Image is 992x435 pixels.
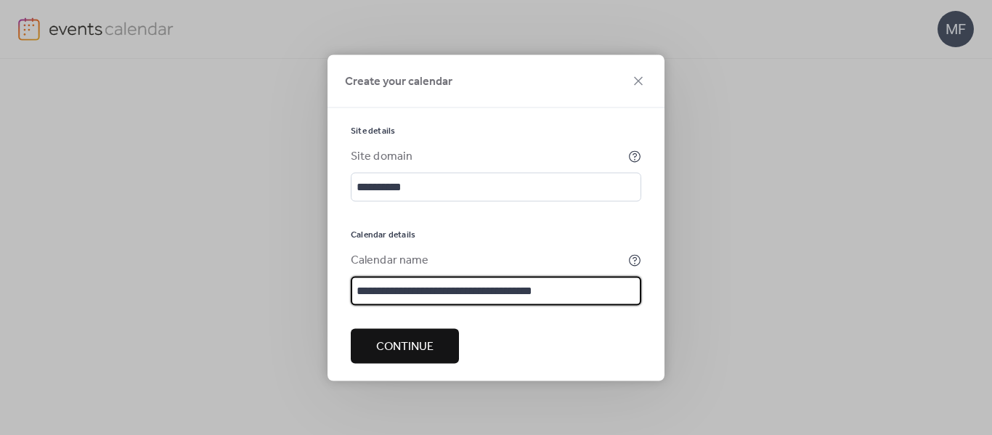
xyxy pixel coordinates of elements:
[351,147,625,165] div: Site domain
[351,251,625,269] div: Calendar name
[351,125,395,137] span: Site details
[351,229,415,240] span: Calendar details
[345,73,452,90] span: Create your calendar
[376,338,434,355] span: Continue
[351,328,459,363] button: Continue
